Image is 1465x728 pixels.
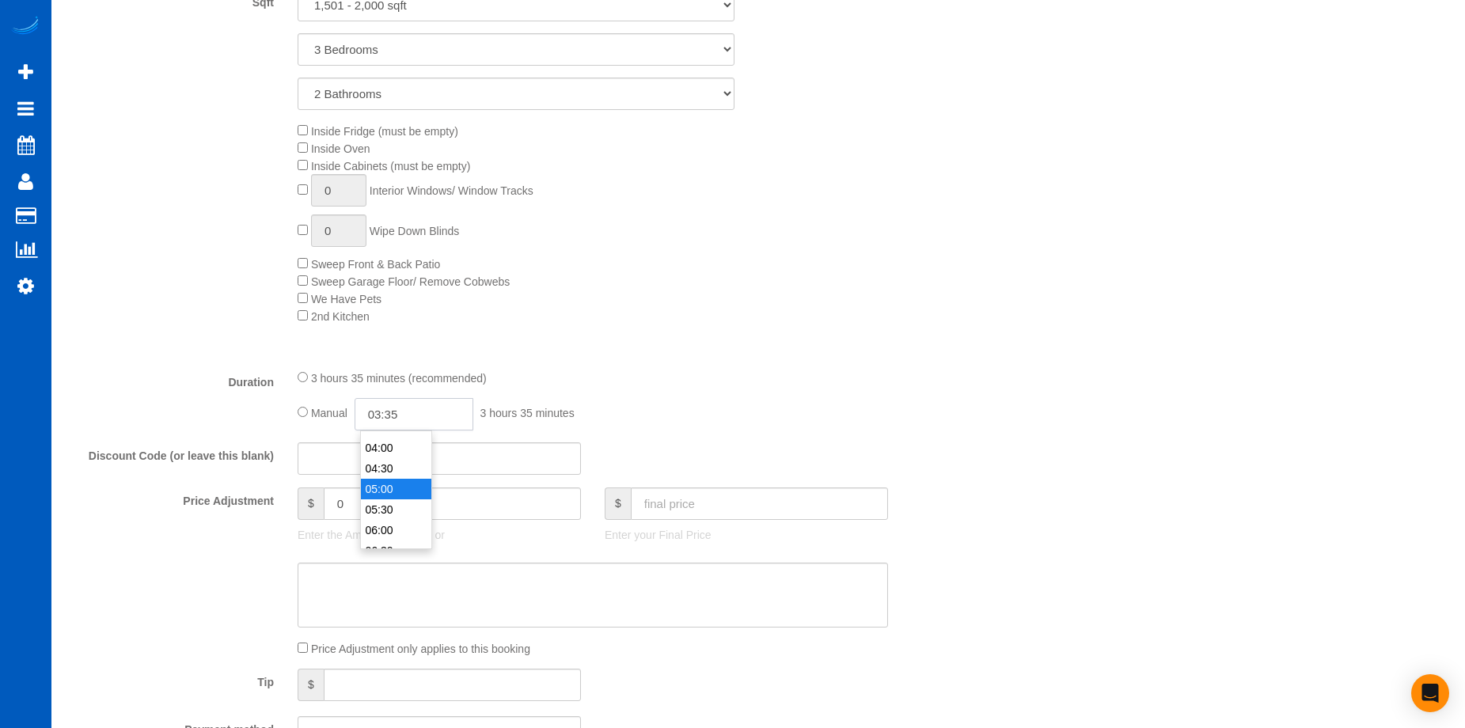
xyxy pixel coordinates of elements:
[55,487,286,509] label: Price Adjustment
[480,407,575,419] span: 3 hours 35 minutes
[370,225,460,237] span: Wipe Down Blinds
[298,669,324,701] span: $
[55,442,286,464] label: Discount Code (or leave this blank)
[311,275,510,288] span: Sweep Garage Floor/ Remove Cobwebs
[311,160,471,173] span: Inside Cabinets (must be empty)
[311,293,381,305] span: We Have Pets
[361,438,431,458] li: 04:00
[298,527,581,543] p: Enter the Amount to Adjust, or
[361,540,431,561] li: 06:30
[311,258,440,271] span: Sweep Front & Back Patio
[361,458,431,479] li: 04:30
[55,369,286,390] label: Duration
[298,487,324,520] span: $
[311,310,370,323] span: 2nd Kitchen
[370,184,533,197] span: Interior Windows/ Window Tracks
[55,669,286,690] label: Tip
[361,499,431,520] li: 05:30
[9,16,41,38] img: Automaid Logo
[361,520,431,540] li: 06:00
[361,479,431,499] li: 05:00
[311,142,370,155] span: Inside Oven
[311,643,530,655] span: Price Adjustment only applies to this booking
[311,407,347,419] span: Manual
[311,372,487,385] span: 3 hours 35 minutes (recommended)
[605,527,888,543] p: Enter your Final Price
[1411,674,1449,712] div: Open Intercom Messenger
[605,487,631,520] span: $
[311,125,458,138] span: Inside Fridge (must be empty)
[631,487,888,520] input: final price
